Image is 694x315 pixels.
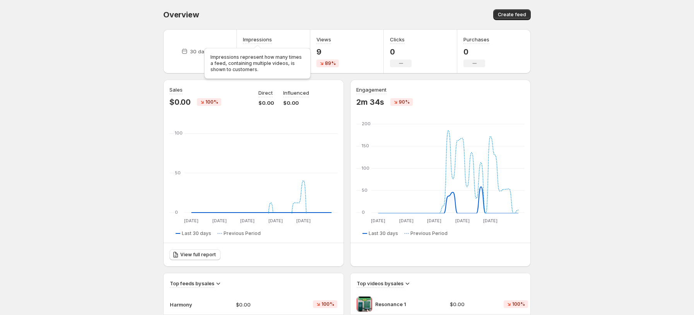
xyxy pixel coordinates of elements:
[169,249,221,260] a: View full report
[399,99,410,105] span: 90%
[399,218,414,223] text: [DATE]
[362,209,365,215] text: 0
[175,170,181,175] text: 50
[362,121,371,126] text: 200
[450,300,495,308] p: $0.00
[356,97,384,107] p: 2m 34s
[410,230,448,237] span: Previous Period
[224,230,261,237] span: Previous Period
[427,218,441,223] text: [DATE]
[375,300,433,308] p: Resonance 1
[316,36,331,43] h3: Views
[170,301,209,308] p: Harmony
[498,12,526,18] span: Create feed
[493,9,531,20] button: Create feed
[283,99,309,107] p: $0.00
[356,86,386,94] h3: Engagement
[362,187,368,193] text: 50
[170,279,214,287] h3: Top feeds by sales
[169,86,183,94] h3: Sales
[357,279,403,287] h3: Top videos by sales
[175,130,183,136] text: 100
[190,48,210,55] p: 30 days
[362,143,369,148] text: 150
[463,36,489,43] h3: Purchases
[212,218,227,223] text: [DATE]
[512,301,525,307] span: 100%
[325,60,336,66] span: 89%
[205,99,218,105] span: 100%
[463,47,489,56] p: 0
[258,99,274,107] p: $0.00
[371,218,385,223] text: [DATE]
[169,97,191,107] p: $0.00
[180,252,216,258] span: View full report
[483,218,497,223] text: [DATE]
[243,36,272,43] h3: Impressions
[258,89,273,97] p: Direct
[455,218,470,223] text: [DATE]
[362,165,369,171] text: 100
[163,10,199,19] span: Overview
[296,218,311,223] text: [DATE]
[240,218,255,223] text: [DATE]
[321,301,334,307] span: 100%
[175,209,178,215] text: 0
[369,230,398,237] span: Last 30 days
[184,218,198,223] text: [DATE]
[236,301,290,308] p: $0.00
[182,230,211,237] span: Last 30 days
[283,89,309,97] p: Influenced
[316,47,339,56] p: 9
[357,296,372,312] img: Resonance 1
[390,47,412,56] p: 0
[390,36,405,43] h3: Clicks
[268,218,283,223] text: [DATE]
